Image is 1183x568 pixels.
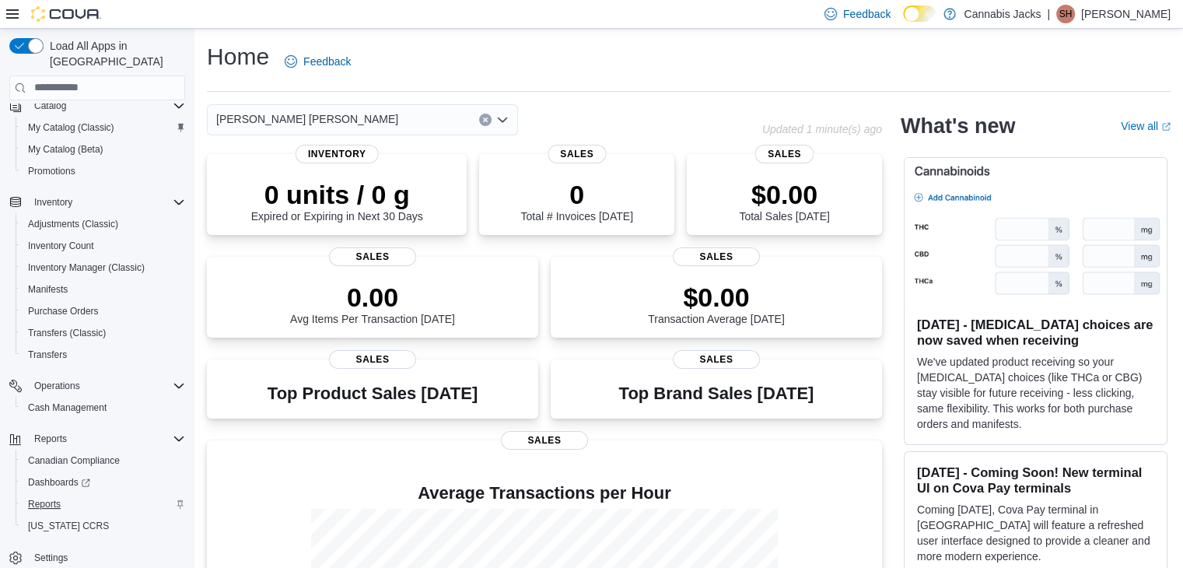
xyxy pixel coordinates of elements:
span: Reports [22,495,185,514]
button: Purchase Orders [16,300,191,322]
span: Cash Management [28,401,107,414]
a: Transfers (Classic) [22,324,112,342]
a: Adjustments (Classic) [22,215,124,233]
span: Settings [28,548,185,567]
h3: [DATE] - [MEDICAL_DATA] choices are now saved when receiving [917,317,1154,348]
div: Total # Invoices [DATE] [520,179,632,223]
p: 0 units / 0 g [251,179,423,210]
button: Adjustments (Classic) [16,213,191,235]
span: Cash Management [22,398,185,417]
span: Settings [34,552,68,564]
span: Inventory [34,196,72,209]
a: Inventory Count [22,237,100,255]
span: Operations [34,380,80,392]
p: $0.00 [739,179,829,210]
p: Updated 1 minute(s) ago [762,123,882,135]
button: Catalog [3,95,191,117]
span: Transfers (Classic) [22,324,185,342]
span: Promotions [28,165,75,177]
a: Transfers [22,345,73,364]
h3: Top Brand Sales [DATE] [619,384,814,403]
span: Dashboards [22,473,185,492]
button: Reports [16,493,191,515]
a: View allExternal link [1121,120,1171,132]
p: 0 [520,179,632,210]
a: Feedback [278,46,357,77]
button: Transfers [16,344,191,366]
span: Operations [28,377,185,395]
span: Catalog [28,96,185,115]
span: Manifests [22,280,185,299]
h4: Average Transactions per Hour [219,484,870,503]
button: Manifests [16,279,191,300]
span: My Catalog (Classic) [22,118,185,137]
span: Promotions [22,162,185,181]
span: Catalog [34,100,66,112]
div: Total Sales [DATE] [739,179,829,223]
a: Reports [22,495,67,514]
span: Inventory Count [28,240,94,252]
span: Sales [501,431,588,450]
button: Transfers (Classic) [16,322,191,344]
a: [US_STATE] CCRS [22,517,115,535]
span: Inventory Manager (Classic) [22,258,185,277]
svg: External link [1161,122,1171,131]
p: | [1047,5,1050,23]
p: We've updated product receiving so your [MEDICAL_DATA] choices (like THCa or CBG) stay visible fo... [917,354,1154,432]
div: Soo Han [1056,5,1075,23]
span: Load All Apps in [GEOGRAPHIC_DATA] [44,38,185,69]
a: Dashboards [16,472,191,493]
span: [US_STATE] CCRS [28,520,109,532]
span: Inventory Count [22,237,185,255]
span: Reports [34,433,67,445]
span: Sales [755,145,814,163]
a: My Catalog (Classic) [22,118,121,137]
p: [PERSON_NAME] [1081,5,1171,23]
button: Reports [28,430,73,448]
button: Inventory Manager (Classic) [16,257,191,279]
a: Purchase Orders [22,302,105,321]
a: Settings [28,549,74,567]
button: Inventory [3,191,191,213]
button: Inventory Count [16,235,191,257]
a: Cash Management [22,398,113,417]
span: Transfers (Classic) [28,327,106,339]
button: Open list of options [496,114,509,126]
h1: Home [207,41,269,72]
span: Inventory [296,145,379,163]
a: Promotions [22,162,82,181]
img: Cova [31,6,101,22]
span: My Catalog (Beta) [22,140,185,159]
span: Canadian Compliance [22,451,185,470]
span: [PERSON_NAME] [PERSON_NAME] [216,110,398,128]
span: Inventory [28,193,185,212]
span: Sales [548,145,606,163]
p: $0.00 [648,282,785,313]
button: Catalog [28,96,72,115]
a: Dashboards [22,473,96,492]
a: My Catalog (Beta) [22,140,110,159]
button: Promotions [16,160,191,182]
p: Cannabis Jacks [964,5,1041,23]
button: Reports [3,428,191,450]
div: Transaction Average [DATE] [648,282,785,325]
span: Sales [673,247,760,266]
button: My Catalog (Classic) [16,117,191,138]
span: Sales [329,350,416,369]
h3: [DATE] - Coming Soon! New terminal UI on Cova Pay terminals [917,465,1154,496]
span: Dark Mode [903,22,904,23]
a: Canadian Compliance [22,451,126,470]
span: Manifests [28,283,68,296]
button: My Catalog (Beta) [16,138,191,160]
input: Dark Mode [903,5,936,22]
a: Inventory Manager (Classic) [22,258,151,277]
h2: What's new [901,114,1015,138]
div: Expired or Expiring in Next 30 Days [251,179,423,223]
span: Sales [673,350,760,369]
span: Feedback [843,6,891,22]
span: Inventory Manager (Classic) [28,261,145,274]
button: Operations [28,377,86,395]
button: Canadian Compliance [16,450,191,472]
span: Purchase Orders [28,305,99,317]
h3: Top Product Sales [DATE] [268,384,478,403]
